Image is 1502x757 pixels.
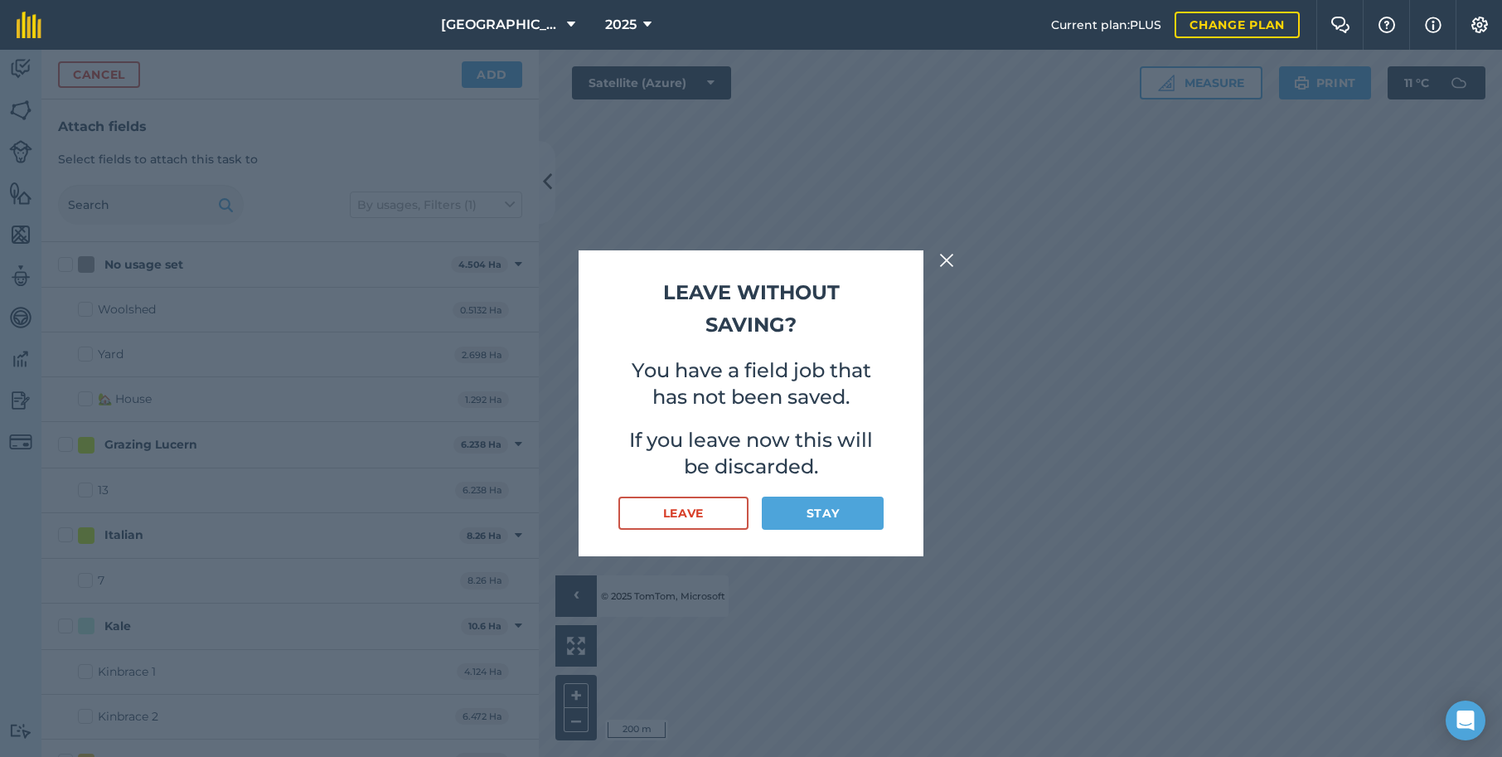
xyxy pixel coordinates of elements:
p: If you leave now this will be discarded. [618,427,884,480]
a: Change plan [1175,12,1300,38]
img: A cog icon [1470,17,1490,33]
span: 2025 [605,15,637,35]
p: You have a field job that has not been saved. [618,357,884,410]
img: fieldmargin Logo [17,12,41,38]
button: Leave [618,497,749,530]
div: Open Intercom Messenger [1446,701,1485,740]
span: Current plan : PLUS [1051,16,1161,34]
img: svg+xml;base64,PHN2ZyB4bWxucz0iaHR0cDovL3d3dy53My5vcmcvMjAwMC9zdmciIHdpZHRoPSIxNyIgaGVpZ2h0PSIxNy... [1425,15,1441,35]
span: [GEOGRAPHIC_DATA] [441,15,560,35]
button: Stay [762,497,884,530]
h2: Leave without saving? [618,277,884,341]
img: svg+xml;base64,PHN2ZyB4bWxucz0iaHR0cDovL3d3dy53My5vcmcvMjAwMC9zdmciIHdpZHRoPSIyMiIgaGVpZ2h0PSIzMC... [939,250,954,270]
img: A question mark icon [1377,17,1397,33]
img: Two speech bubbles overlapping with the left bubble in the forefront [1330,17,1350,33]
